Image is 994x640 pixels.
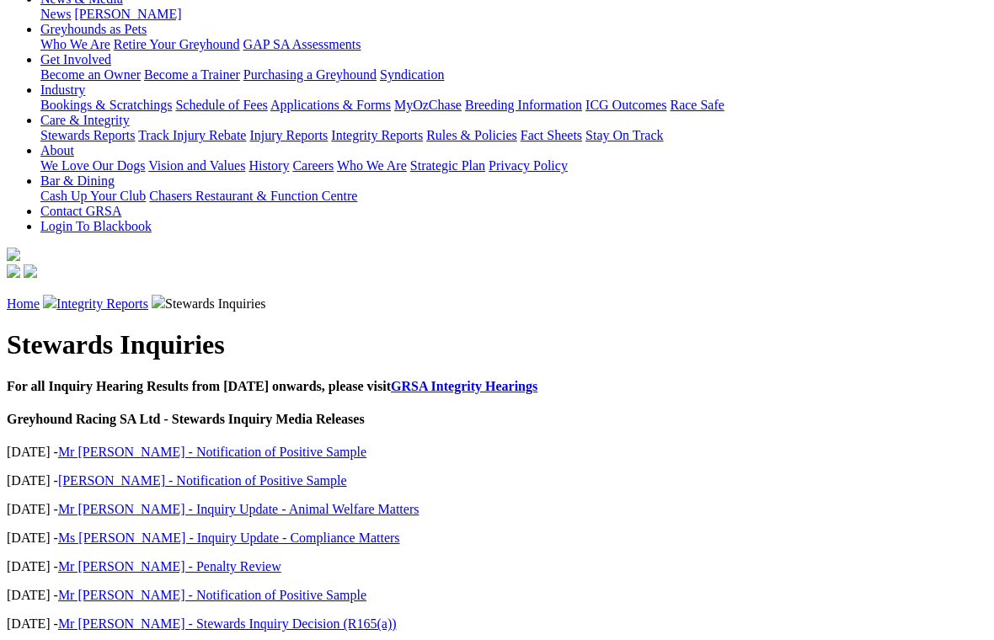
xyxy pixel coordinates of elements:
[152,295,165,308] img: chevron-right.svg
[292,158,334,173] a: Careers
[7,412,987,427] h4: Greyhound Racing SA Ltd - Stewards Inquiry Media Releases
[426,128,517,142] a: Rules & Policies
[7,531,987,546] p: [DATE] -
[249,128,328,142] a: Injury Reports
[7,379,537,393] b: For all Inquiry Hearing Results from [DATE] onwards, please visit
[40,98,172,112] a: Bookings & Scratchings
[40,83,85,97] a: Industry
[7,559,987,574] p: [DATE] -
[40,204,121,218] a: Contact GRSA
[380,67,444,82] a: Syndication
[465,98,582,112] a: Breeding Information
[585,128,663,142] a: Stay On Track
[40,67,987,83] div: Get Involved
[521,128,582,142] a: Fact Sheets
[149,189,357,203] a: Chasers Restaurant & Function Centre
[585,98,666,112] a: ICG Outcomes
[40,113,130,127] a: Care & Integrity
[40,158,987,173] div: About
[670,98,724,112] a: Race Safe
[40,22,147,36] a: Greyhounds as Pets
[243,37,361,51] a: GAP SA Assessments
[40,219,152,233] a: Login To Blackbook
[40,37,110,51] a: Who We Are
[58,531,400,545] a: Ms [PERSON_NAME] - Inquiry Update - Compliance Matters
[144,67,240,82] a: Become a Trainer
[331,128,423,142] a: Integrity Reports
[40,189,987,204] div: Bar & Dining
[270,98,391,112] a: Applications & Forms
[7,616,987,632] p: [DATE] -
[489,158,568,173] a: Privacy Policy
[175,98,267,112] a: Schedule of Fees
[58,616,397,631] a: Mr [PERSON_NAME] - Stewards Inquiry Decision (R165(a))
[40,128,135,142] a: Stewards Reports
[248,158,289,173] a: History
[40,67,141,82] a: Become an Owner
[7,502,987,517] p: [DATE] -
[56,296,148,311] a: Integrity Reports
[337,158,407,173] a: Who We Are
[40,98,987,113] div: Industry
[391,379,537,393] a: GRSA Integrity Hearings
[24,264,37,278] img: twitter.svg
[58,473,347,488] a: [PERSON_NAME] - Notification of Positive Sample
[40,173,115,188] a: Bar & Dining
[7,248,20,261] img: logo-grsa-white.png
[58,445,366,459] a: Mr [PERSON_NAME] - Notification of Positive Sample
[7,473,987,488] p: [DATE] -
[40,37,987,52] div: Greyhounds as Pets
[40,7,987,22] div: News & Media
[58,559,281,573] a: Mr [PERSON_NAME] - Penalty Review
[114,37,240,51] a: Retire Your Greyhound
[7,295,987,312] p: Stewards Inquiries
[410,158,485,173] a: Strategic Plan
[7,588,987,603] p: [DATE] -
[40,128,987,143] div: Care & Integrity
[40,158,145,173] a: We Love Our Dogs
[7,329,987,360] h1: Stewards Inquiries
[148,158,245,173] a: Vision and Values
[7,264,20,278] img: facebook.svg
[43,295,56,308] img: chevron-right.svg
[40,52,111,67] a: Get Involved
[7,296,40,311] a: Home
[7,445,987,460] p: [DATE] -
[74,7,181,21] a: [PERSON_NAME]
[40,189,146,203] a: Cash Up Your Club
[40,7,71,21] a: News
[58,588,366,602] a: Mr [PERSON_NAME] - Notification of Positive Sample
[58,502,420,516] a: Mr [PERSON_NAME] - Inquiry Update - Animal Welfare Matters
[394,98,462,112] a: MyOzChase
[138,128,246,142] a: Track Injury Rebate
[243,67,377,82] a: Purchasing a Greyhound
[40,143,74,157] a: About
